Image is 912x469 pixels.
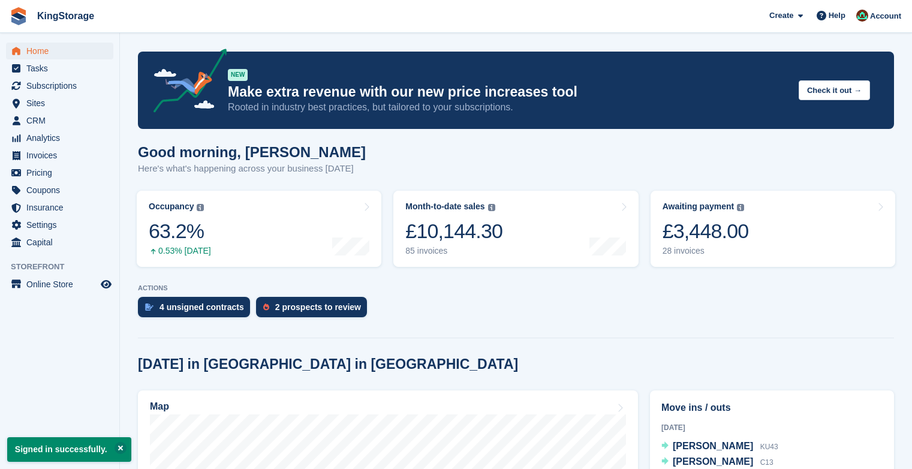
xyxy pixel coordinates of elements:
[769,10,793,22] span: Create
[6,43,113,59] a: menu
[138,144,366,160] h1: Good morning, [PERSON_NAME]
[663,246,749,256] div: 28 invoices
[137,191,381,267] a: Occupancy 63.2% 0.53% [DATE]
[405,246,502,256] div: 85 invoices
[26,77,98,94] span: Subscriptions
[7,437,131,462] p: Signed in successfully.
[661,401,883,415] h2: Move ins / outs
[32,6,99,26] a: KingStorage
[197,204,204,211] img: icon-info-grey-7440780725fd019a000dd9b08b2336e03edf1995a4989e88bcd33f0948082b44.svg
[661,422,883,433] div: [DATE]
[149,202,194,212] div: Occupancy
[138,297,256,323] a: 4 unsigned contracts
[6,276,113,293] a: menu
[799,80,870,100] button: Check it out →
[26,164,98,181] span: Pricing
[737,204,744,211] img: icon-info-grey-7440780725fd019a000dd9b08b2336e03edf1995a4989e88bcd33f0948082b44.svg
[149,246,211,256] div: 0.53% [DATE]
[26,112,98,129] span: CRM
[6,112,113,129] a: menu
[228,69,248,81] div: NEW
[138,162,366,176] p: Here's what's happening across your business [DATE]
[263,303,269,311] img: prospect-51fa495bee0391a8d652442698ab0144808aea92771e9ea1ae160a38d050c398.svg
[673,441,753,451] span: [PERSON_NAME]
[760,443,778,451] span: KU43
[405,219,502,243] div: £10,144.30
[760,458,773,467] span: C13
[651,191,895,267] a: Awaiting payment £3,448.00 28 invoices
[26,182,98,199] span: Coupons
[6,217,113,233] a: menu
[228,101,789,114] p: Rooted in industry best practices, but tailored to your subscriptions.
[26,217,98,233] span: Settings
[11,261,119,273] span: Storefront
[256,297,373,323] a: 2 prospects to review
[663,219,749,243] div: £3,448.00
[26,234,98,251] span: Capital
[228,83,789,101] p: Make extra revenue with our new price increases tool
[663,202,735,212] div: Awaiting payment
[6,234,113,251] a: menu
[6,199,113,216] a: menu
[26,43,98,59] span: Home
[138,356,518,372] h2: [DATE] in [GEOGRAPHIC_DATA] in [GEOGRAPHIC_DATA]
[26,60,98,77] span: Tasks
[870,10,901,22] span: Account
[143,49,227,117] img: price-adjustments-announcement-icon-8257ccfd72463d97f412b2fc003d46551f7dbcb40ab6d574587a9cd5c0d94...
[673,456,753,467] span: [PERSON_NAME]
[26,199,98,216] span: Insurance
[10,7,28,25] img: stora-icon-8386f47178a22dfd0bd8f6a31ec36ba5ce8667c1dd55bd0f319d3a0aa187defe.svg
[26,147,98,164] span: Invoices
[6,164,113,181] a: menu
[6,147,113,164] a: menu
[405,202,484,212] div: Month-to-date sales
[829,10,845,22] span: Help
[6,95,113,112] a: menu
[856,10,868,22] img: John King
[6,182,113,199] a: menu
[275,302,361,312] div: 2 prospects to review
[145,303,153,311] img: contract_signature_icon-13c848040528278c33f63329250d36e43548de30e8caae1d1a13099fd9432cc5.svg
[6,130,113,146] a: menu
[159,302,244,312] div: 4 unsigned contracts
[393,191,638,267] a: Month-to-date sales £10,144.30 85 invoices
[138,284,894,292] p: ACTIONS
[661,439,778,455] a: [PERSON_NAME] KU43
[149,219,211,243] div: 63.2%
[26,95,98,112] span: Sites
[150,401,169,412] h2: Map
[6,60,113,77] a: menu
[6,77,113,94] a: menu
[488,204,495,211] img: icon-info-grey-7440780725fd019a000dd9b08b2336e03edf1995a4989e88bcd33f0948082b44.svg
[99,277,113,291] a: Preview store
[26,130,98,146] span: Analytics
[26,276,98,293] span: Online Store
